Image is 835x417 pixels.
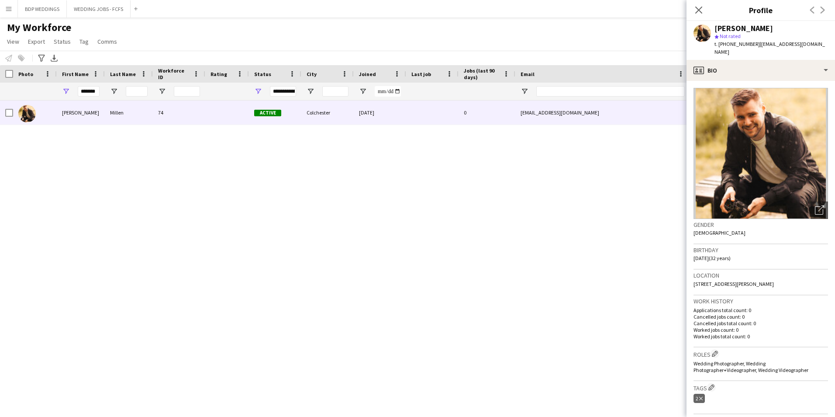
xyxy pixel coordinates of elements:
button: Open Filter Menu [254,87,262,95]
h3: Work history [694,297,828,305]
p: Cancelled jobs count: 0 [694,313,828,320]
div: Millen [105,101,153,125]
span: Tag [79,38,89,45]
p: Cancelled jobs total count: 0 [694,320,828,327]
img: charlie Millen [18,105,36,122]
span: First Name [62,71,89,77]
button: Open Filter Menu [521,87,528,95]
div: 74 [153,101,205,125]
span: Joined [359,71,376,77]
input: Last Name Filter Input [126,86,148,97]
button: BDP WEDDINGS [18,0,67,17]
a: Tag [76,36,92,47]
span: Last Name [110,71,136,77]
span: | [EMAIL_ADDRESS][DOMAIN_NAME] [714,41,825,55]
app-action-btn: Export XLSX [49,53,59,63]
button: Open Filter Menu [62,87,70,95]
span: City [307,71,317,77]
span: Rating [210,71,227,77]
span: View [7,38,19,45]
button: Open Filter Menu [307,87,314,95]
button: Open Filter Menu [110,87,118,95]
div: Bio [687,60,835,81]
input: Joined Filter Input [375,86,401,97]
span: Email [521,71,535,77]
input: City Filter Input [322,86,348,97]
span: Comms [97,38,117,45]
p: Applications total count: 0 [694,307,828,313]
p: Worked jobs count: 0 [694,327,828,333]
input: First Name Filter Input [78,86,100,97]
span: Jobs (last 90 days) [464,67,500,80]
span: [STREET_ADDRESS][PERSON_NAME] [694,281,774,287]
div: Colchester [301,101,354,125]
button: Open Filter Menu [158,87,166,95]
a: View [3,36,23,47]
span: Last job [411,71,431,77]
div: [DATE] [354,101,406,125]
h3: Roles [694,349,828,358]
a: Export [24,36,48,47]
app-action-btn: Advanced filters [36,53,47,63]
a: Status [50,36,74,47]
span: Not rated [720,33,741,39]
div: [PERSON_NAME] [57,101,105,125]
h3: Birthday [694,246,828,254]
span: Wedding Photographer, Wedding Photographer+Videographer, Wedding Videographer [694,360,808,373]
img: Crew avatar or photo [694,88,828,219]
span: Workforce ID [158,67,190,80]
div: 0 [459,101,515,125]
a: Comms [94,36,121,47]
span: Photo [18,71,33,77]
button: Open Filter Menu [359,87,367,95]
span: [DATE] (32 years) [694,255,731,261]
span: My Workforce [7,21,71,34]
div: 2 [694,394,705,403]
div: [PERSON_NAME] [714,24,773,32]
span: t. [PHONE_NUMBER] [714,41,760,47]
div: Open photos pop-in [811,202,828,219]
span: Active [254,110,281,116]
div: [EMAIL_ADDRESS][DOMAIN_NAME] [515,101,690,125]
button: WEDDING JOBS - FCFS [67,0,131,17]
h3: Tags [694,383,828,392]
span: Export [28,38,45,45]
span: [DEMOGRAPHIC_DATA] [694,229,745,236]
input: Email Filter Input [536,86,685,97]
h3: Location [694,271,828,279]
input: Workforce ID Filter Input [174,86,200,97]
h3: Gender [694,221,828,229]
span: Status [254,71,271,77]
h3: Profile [687,4,835,16]
span: Status [54,38,71,45]
p: Worked jobs total count: 0 [694,333,828,340]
